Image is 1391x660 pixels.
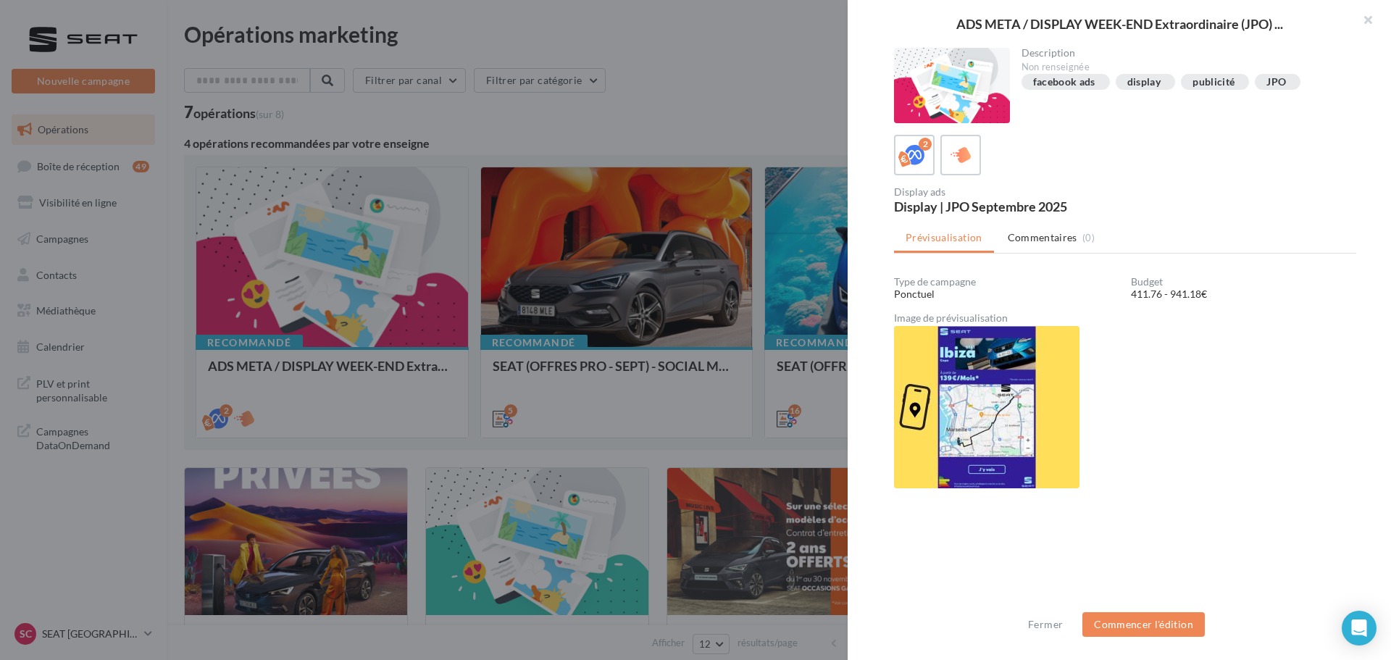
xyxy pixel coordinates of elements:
button: Fermer [1022,616,1069,633]
div: Display | JPO Septembre 2025 [894,200,1119,213]
div: Image de prévisualisation [894,313,1356,323]
img: 7390d9d7c1097c22387f6aa3c1afeff3.jpg [894,326,1079,488]
div: Open Intercom Messenger [1342,611,1377,646]
div: facebook ads [1033,77,1095,88]
div: Description [1022,48,1345,58]
div: publicité [1192,77,1235,88]
div: Display ads [894,187,1119,197]
div: display [1127,77,1161,88]
div: Type de campagne [894,277,1119,287]
div: Budget [1131,277,1356,287]
div: Non renseignée [1022,61,1345,74]
div: 2 [919,138,932,151]
span: (0) [1082,232,1095,243]
button: Commencer l'édition [1082,612,1205,637]
div: Ponctuel [894,287,1119,301]
span: ADS META / DISPLAY WEEK-END Extraordinaire (JPO) ... [956,17,1283,30]
div: 411.76 - 941.18€ [1131,287,1356,301]
span: Commentaires [1008,230,1077,245]
div: JPO [1266,77,1286,88]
